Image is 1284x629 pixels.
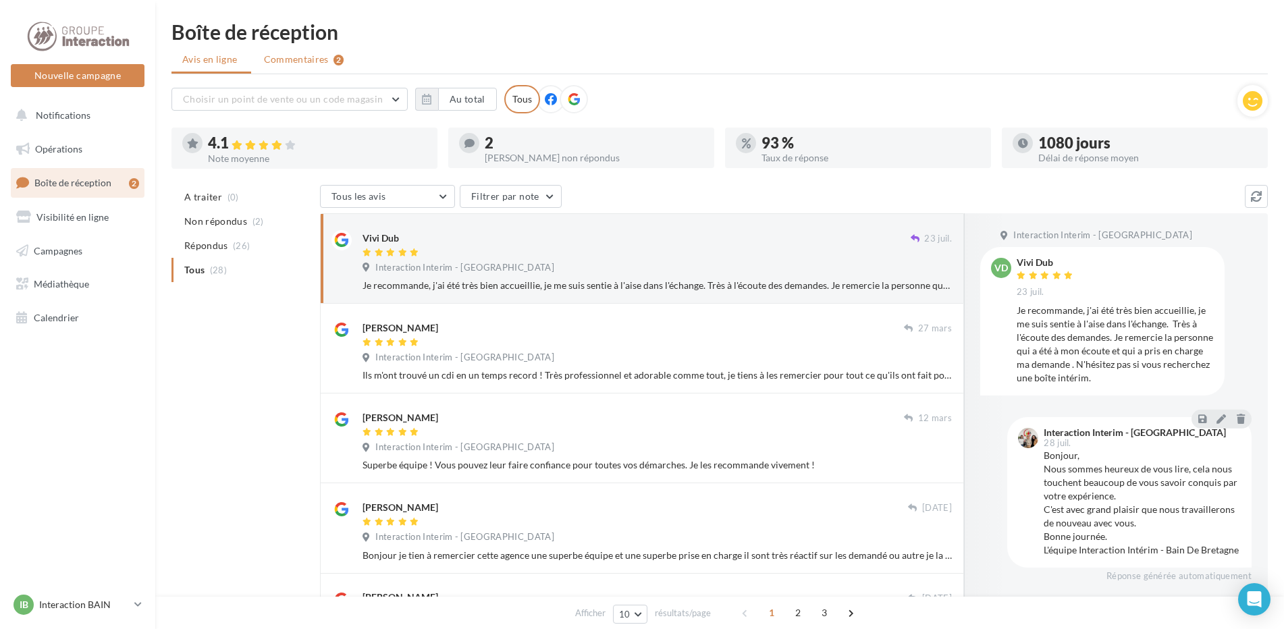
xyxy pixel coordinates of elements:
div: Taux de réponse [761,153,980,163]
div: Tous [504,85,540,113]
span: Médiathèque [34,278,89,290]
p: Interaction BAIN [39,598,129,611]
div: Open Intercom Messenger [1238,583,1270,616]
span: (26) [233,240,250,251]
span: résultats/page [655,607,711,620]
div: Vivi Dub [1017,258,1076,267]
span: VD [994,261,1008,275]
span: IB [20,598,28,611]
span: Non répondus [184,215,247,228]
button: Au total [415,88,497,111]
div: 2 [333,55,344,65]
span: 2 [787,602,809,624]
span: [DATE] [922,502,952,514]
a: IB Interaction BAIN [11,592,144,618]
div: Bonjour, Nous sommes heureux de vous lire, cela nous touchent beaucoup de vous savoir conquis par... [1044,449,1241,557]
span: (0) [228,192,239,202]
div: Vivi Dub [363,231,399,245]
div: 4.1 [208,136,427,151]
a: Médiathèque [8,270,147,298]
span: Interaction Interim - [GEOGRAPHIC_DATA] [375,441,554,454]
div: Interaction Interim - [GEOGRAPHIC_DATA] [1044,428,1226,437]
span: Interaction Interim - [GEOGRAPHIC_DATA] [375,531,554,543]
span: Boîte de réception [34,177,111,188]
span: Commentaires [264,53,329,66]
span: Interaction Interim - [GEOGRAPHIC_DATA] [375,352,554,364]
a: Calendrier [8,304,147,332]
div: Je recommande, j'ai été très bien accueillie, je me suis sentie à l'aise dans l'échange. Très à l... [1017,304,1214,385]
span: 10 [619,609,631,620]
div: Ils m'ont trouvé un cdi en un temps record ! Très professionnel et adorable comme tout, je tiens ... [363,368,952,382]
span: 12 mars [918,412,952,425]
span: 3 [813,602,835,624]
span: 23 juil. [924,233,952,245]
span: 27 mars [918,323,952,335]
div: 2 [129,178,139,189]
div: Je recommande, j'ai été très bien accueillie, je me suis sentie à l'aise dans l'échange. Très à l... [363,279,952,292]
span: Répondus [184,239,228,252]
span: Visibilité en ligne [36,211,109,223]
div: 1080 jours [1038,136,1257,151]
button: Au total [438,88,497,111]
div: Superbe équipe ! Vous pouvez leur faire confiance pour toutes vos démarches. Je les recommande vi... [363,458,952,472]
a: Visibilité en ligne [8,203,147,231]
div: Délai de réponse moyen [1038,153,1257,163]
div: [PERSON_NAME] [363,501,438,514]
div: 93 % [761,136,980,151]
div: [PERSON_NAME] [363,411,438,425]
a: Boîte de réception2 [8,168,147,197]
div: [PERSON_NAME] [363,591,438,604]
button: Nouvelle campagne [11,64,144,87]
div: Boîte de réception [171,22,1268,42]
span: (2) [252,216,264,227]
span: [DATE] [922,593,952,605]
div: [PERSON_NAME] [363,321,438,335]
span: Calendrier [34,312,79,323]
button: Tous les avis [320,185,455,208]
span: Opérations [35,143,82,155]
span: Afficher [575,607,606,620]
span: Tous les avis [331,190,386,202]
span: Interaction Interim - [GEOGRAPHIC_DATA] [1013,229,1192,242]
div: Réponse générée automatiquement [1007,570,1252,582]
button: Choisir un point de vente ou un code magasin [171,88,408,111]
span: Interaction Interim - [GEOGRAPHIC_DATA] [375,262,554,274]
div: Note moyenne [208,154,427,163]
button: 10 [613,605,647,624]
button: Filtrer par note [460,185,562,208]
button: Notifications [8,101,142,130]
div: Bonjour je tien à remercier cette agence une superbe équipe et une superbe prise en charge il son... [363,549,952,562]
a: Opérations [8,135,147,163]
span: 1 [761,602,782,624]
span: Choisir un point de vente ou un code magasin [183,93,383,105]
span: 23 juil. [1017,286,1044,298]
span: Notifications [36,109,90,121]
span: 28 juil. [1044,439,1071,447]
span: A traiter [184,190,222,204]
div: [PERSON_NAME] non répondus [485,153,703,163]
span: Campagnes [34,244,82,256]
div: 2 [485,136,703,151]
a: Campagnes [8,237,147,265]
